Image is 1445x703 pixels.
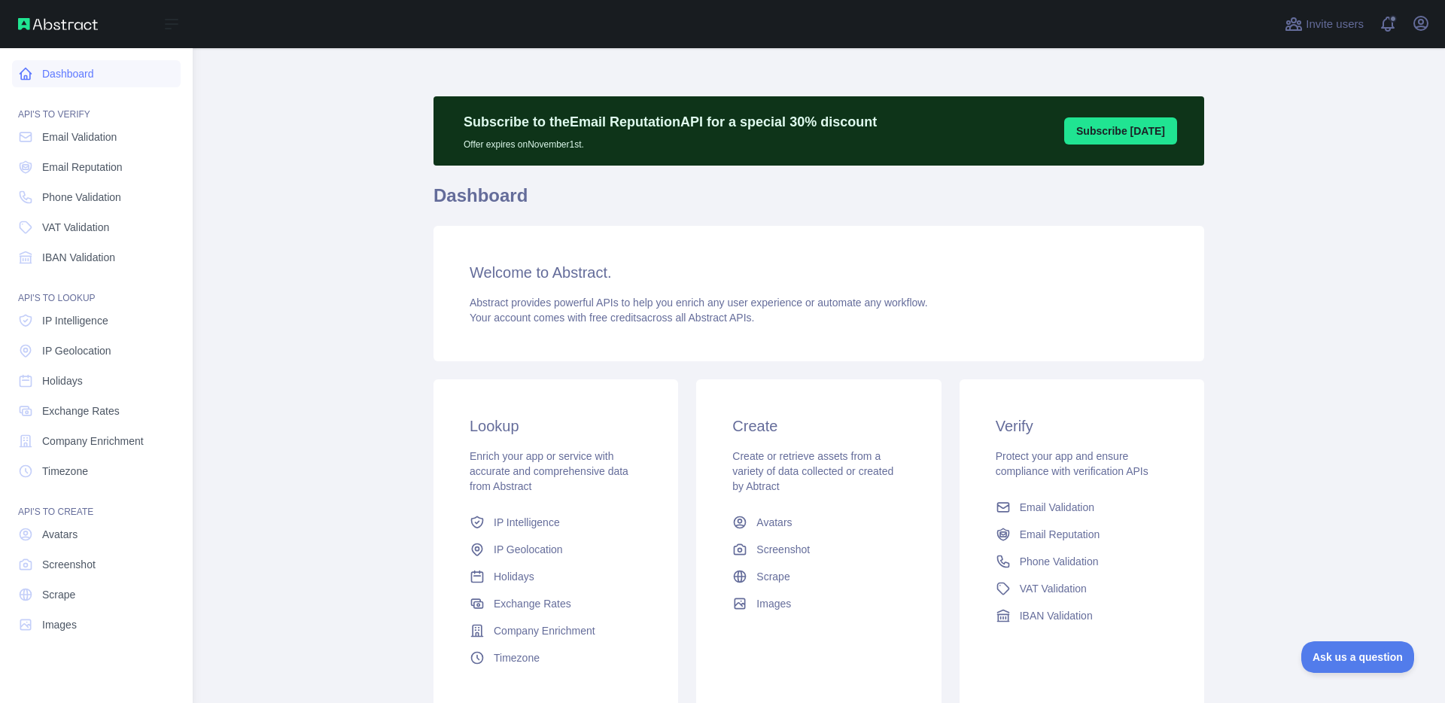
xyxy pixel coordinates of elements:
[12,488,181,518] div: API'S TO CREATE
[1282,12,1367,36] button: Invite users
[12,458,181,485] a: Timezone
[12,307,181,334] a: IP Intelligence
[470,262,1168,283] h3: Welcome to Abstract.
[726,563,911,590] a: Scrape
[756,542,810,557] span: Screenshot
[12,244,181,271] a: IBAN Validation
[12,611,181,638] a: Images
[1301,641,1415,673] iframe: Toggle Customer Support
[42,190,121,205] span: Phone Validation
[12,337,181,364] a: IP Geolocation
[990,548,1174,575] a: Phone Validation
[12,154,181,181] a: Email Reputation
[732,450,893,492] span: Create or retrieve assets from a variety of data collected or created by Abtract
[756,515,792,530] span: Avatars
[12,60,181,87] a: Dashboard
[42,617,77,632] span: Images
[464,111,877,132] p: Subscribe to the Email Reputation API for a special 30 % discount
[726,536,911,563] a: Screenshot
[464,509,648,536] a: IP Intelligence
[726,509,911,536] a: Avatars
[1020,527,1100,542] span: Email Reputation
[12,90,181,120] div: API'S TO VERIFY
[756,596,791,611] span: Images
[1020,554,1099,569] span: Phone Validation
[42,343,111,358] span: IP Geolocation
[470,415,642,437] h3: Lookup
[1064,117,1177,145] button: Subscribe [DATE]
[12,123,181,151] a: Email Validation
[756,569,789,584] span: Scrape
[42,587,75,602] span: Scrape
[12,214,181,241] a: VAT Validation
[42,464,88,479] span: Timezone
[494,623,595,638] span: Company Enrichment
[494,569,534,584] span: Holidays
[732,415,905,437] h3: Create
[18,18,98,30] img: Abstract API
[12,184,181,211] a: Phone Validation
[494,542,563,557] span: IP Geolocation
[42,250,115,265] span: IBAN Validation
[464,536,648,563] a: IP Geolocation
[42,313,108,328] span: IP Intelligence
[1306,16,1364,33] span: Invite users
[12,521,181,548] a: Avatars
[996,415,1168,437] h3: Verify
[990,494,1174,521] a: Email Validation
[42,557,96,572] span: Screenshot
[12,367,181,394] a: Holidays
[1020,608,1093,623] span: IBAN Validation
[990,521,1174,548] a: Email Reputation
[494,515,560,530] span: IP Intelligence
[42,160,123,175] span: Email Reputation
[470,297,928,309] span: Abstract provides powerful APIs to help you enrich any user experience or automate any workflow.
[990,602,1174,629] a: IBAN Validation
[42,373,83,388] span: Holidays
[464,132,877,151] p: Offer expires on November 1st.
[464,617,648,644] a: Company Enrichment
[464,563,648,590] a: Holidays
[494,650,540,665] span: Timezone
[494,596,571,611] span: Exchange Rates
[470,312,754,324] span: Your account comes with across all Abstract APIs.
[42,434,144,449] span: Company Enrichment
[12,274,181,304] div: API'S TO LOOKUP
[12,428,181,455] a: Company Enrichment
[42,527,78,542] span: Avatars
[12,551,181,578] a: Screenshot
[1020,500,1094,515] span: Email Validation
[464,644,648,671] a: Timezone
[42,403,120,418] span: Exchange Rates
[12,397,181,425] a: Exchange Rates
[42,129,117,145] span: Email Validation
[433,184,1204,220] h1: Dashboard
[1020,581,1087,596] span: VAT Validation
[589,312,641,324] span: free credits
[726,590,911,617] a: Images
[464,590,648,617] a: Exchange Rates
[996,450,1148,477] span: Protect your app and ensure compliance with verification APIs
[470,450,628,492] span: Enrich your app or service with accurate and comprehensive data from Abstract
[12,581,181,608] a: Scrape
[990,575,1174,602] a: VAT Validation
[42,220,109,235] span: VAT Validation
